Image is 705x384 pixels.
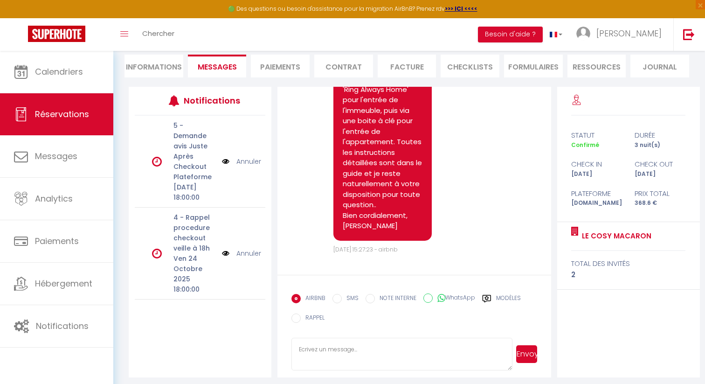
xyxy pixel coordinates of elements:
a: Le Cosy Macaron [579,230,651,242]
div: check out [629,159,692,170]
span: Messages [198,62,237,72]
a: Annuler [236,248,261,258]
label: SMS [342,294,359,304]
span: Calendriers [35,66,83,77]
li: Contrat [314,55,373,77]
img: ... [576,27,590,41]
h3: Notifications [184,90,238,111]
img: Super Booking [28,26,85,42]
div: [DOMAIN_NAME] [565,199,629,208]
span: [PERSON_NAME] [596,28,662,39]
a: ... [PERSON_NAME] [569,18,673,51]
img: NO IMAGE [222,156,229,167]
label: WhatsApp [433,293,475,304]
li: Informations [124,55,183,77]
span: Analytics [35,193,73,204]
p: [DATE] 18:00:00 [173,182,215,202]
span: [DATE] 15:27:23 - airbnb [333,245,398,253]
p: 5 - Demande avis Juste Après Checkout Plateforme [173,120,215,182]
a: Annuler [236,156,261,167]
span: Chercher [142,28,174,38]
span: Notifications [36,320,89,332]
div: 368.6 € [629,199,692,208]
div: statut [565,130,629,141]
img: logout [683,28,695,40]
label: RAPPEL [301,314,325,324]
button: Besoin d'aide ? [478,27,543,42]
span: Hébergement [35,278,92,289]
span: Réservations [35,108,89,120]
p: Ven 24 Octobre 2025 18:00:00 [173,253,215,294]
img: NO IMAGE [222,248,229,258]
button: Envoyer [516,345,537,363]
p: 4 - Rappel procedure checkout veille à 18h [173,212,215,253]
div: total des invités [571,258,685,269]
label: NOTE INTERNE [375,294,416,304]
div: durée [629,130,692,141]
a: Chercher [135,18,181,51]
li: FORMULAIRES [504,55,563,77]
a: >>> ICI <<<< [445,5,477,13]
li: Paiements [251,55,310,77]
span: Confirmé [571,141,599,149]
li: Ressources [567,55,626,77]
div: 3 nuit(s) [629,141,692,150]
label: AIRBNB [301,294,325,304]
div: [DATE] [629,170,692,179]
div: check in [565,159,629,170]
li: CHECKLISTS [441,55,499,77]
div: Prix total [629,188,692,199]
label: Modèles [496,294,521,306]
span: Paiements [35,235,79,247]
li: Facture [378,55,436,77]
li: Journal [630,55,689,77]
div: Plateforme [565,188,629,199]
div: 2 [571,269,685,280]
div: [DATE] [565,170,629,179]
span: Messages [35,150,77,162]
